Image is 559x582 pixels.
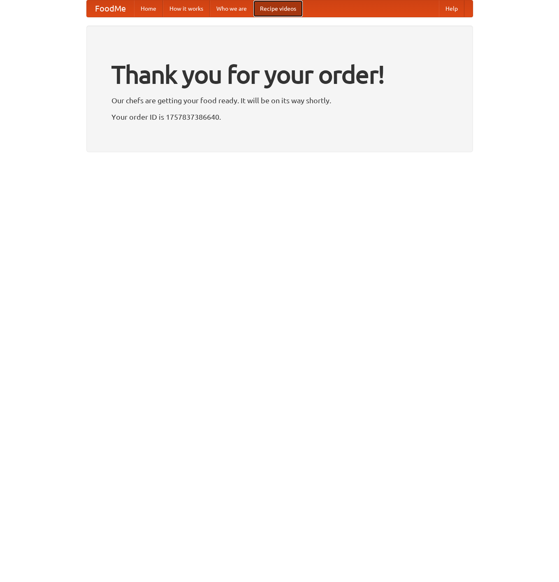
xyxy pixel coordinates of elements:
[87,0,134,17] a: FoodMe
[134,0,163,17] a: Home
[111,55,448,94] h1: Thank you for your order!
[253,0,303,17] a: Recipe videos
[439,0,464,17] a: Help
[111,94,448,107] p: Our chefs are getting your food ready. It will be on its way shortly.
[210,0,253,17] a: Who we are
[163,0,210,17] a: How it works
[111,111,448,123] p: Your order ID is 1757837386640.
